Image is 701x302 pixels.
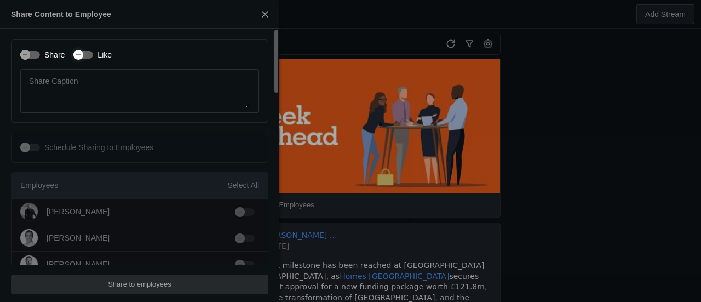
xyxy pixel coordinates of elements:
img: cache [20,229,38,247]
div: [PERSON_NAME] [47,259,110,270]
mat-label: Share Caption [29,75,78,88]
img: cache [20,255,38,273]
label: Schedule Sharing to Employees [40,142,153,153]
span: Employees [20,181,58,190]
label: Share [40,49,65,60]
div: [PERSON_NAME] [47,206,110,217]
div: [PERSON_NAME] [47,232,110,243]
img: cache [20,203,38,220]
div: Select All [227,180,259,191]
label: Like [93,49,112,60]
div: Share Content to Employee [11,9,111,20]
